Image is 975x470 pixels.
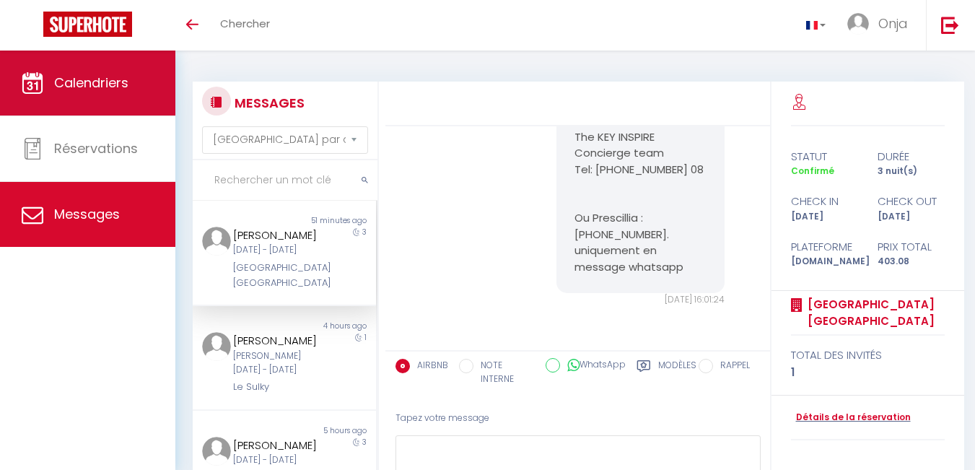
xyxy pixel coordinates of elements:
[791,347,945,364] div: total des invités
[867,238,954,256] div: Prix total
[867,148,954,165] div: durée
[867,165,954,178] div: 3 nuit(s)
[556,293,725,307] div: [DATE] 16:01:24
[193,160,377,201] input: Rechercher un mot clé
[284,425,376,437] div: 5 hours ago
[781,255,867,269] div: [DOMAIN_NAME]
[867,210,954,224] div: [DATE]
[410,359,448,375] label: AIRBNB
[395,401,761,436] div: Tapez votre message
[473,359,535,386] label: NOTE INTERNE
[781,238,867,256] div: Plateforme
[284,321,376,332] div: 4 hours ago
[781,148,867,165] div: statut
[43,12,132,37] img: Super Booking
[233,380,321,394] div: Le Sulky
[54,74,128,92] span: Calendriers
[878,14,908,32] span: Onja
[791,411,911,425] a: Détails de la réservation
[233,243,321,257] div: [DATE] - [DATE]
[233,349,321,377] div: [PERSON_NAME][DATE] - [DATE]
[658,359,696,388] label: Modèles
[781,193,867,210] div: check in
[847,13,869,35] img: ...
[803,296,945,330] a: [GEOGRAPHIC_DATA] [GEOGRAPHIC_DATA]
[202,227,231,256] img: ...
[233,453,321,467] div: [DATE] - [DATE]
[220,16,270,31] span: Chercher
[791,364,945,381] div: 1
[867,193,954,210] div: check out
[233,332,321,349] div: [PERSON_NAME]
[233,261,321,290] div: [GEOGRAPHIC_DATA] [GEOGRAPHIC_DATA]
[54,205,120,223] span: Messages
[362,437,367,448] span: 3
[54,139,138,157] span: Réservations
[202,437,231,466] img: ...
[284,215,376,227] div: 51 minutes ago
[362,227,367,238] span: 3
[231,87,305,119] h3: MESSAGES
[781,210,867,224] div: [DATE]
[941,16,959,34] img: logout
[364,332,367,343] span: 1
[233,227,321,244] div: [PERSON_NAME]
[867,255,954,269] div: 403.08
[233,437,321,454] div: [PERSON_NAME]
[202,332,231,361] img: ...
[560,358,626,374] label: WhatsApp
[713,359,750,375] label: RAPPEL
[791,165,834,177] span: Confirmé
